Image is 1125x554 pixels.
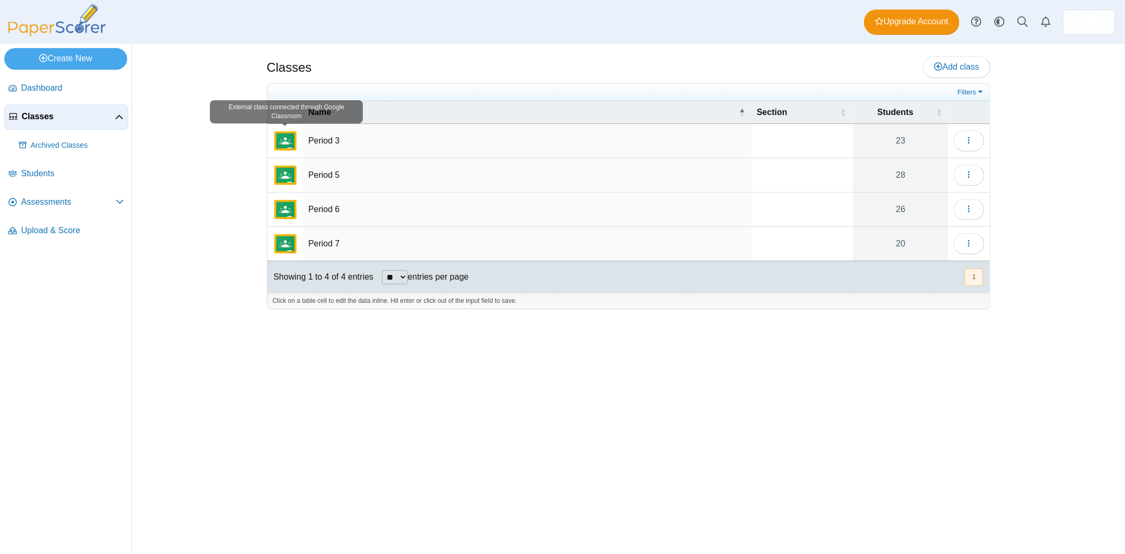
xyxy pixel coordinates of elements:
[853,193,948,226] a: 26
[21,168,124,179] span: Students
[936,101,942,123] span: Students : Activate to sort
[4,48,127,69] a: Create New
[21,196,116,208] span: Assessments
[267,293,990,309] div: Click on a table cell to edit the data inline. Hit enter or click out of the input field to save.
[4,104,128,130] a: Classes
[4,190,128,215] a: Assessments
[864,9,959,35] a: Upgrade Account
[1063,9,1116,35] a: ps.jujrQmLhCdFvK8Se
[853,227,948,261] a: 20
[1081,14,1098,31] span: Casey Staggs
[840,101,847,123] span: Section : Activate to sort
[15,133,128,158] a: Archived Classes
[267,59,312,77] h1: Classes
[267,261,373,293] div: Showing 1 to 4 of 4 entries
[4,29,110,38] a: PaperScorer
[1034,11,1057,34] a: Alerts
[273,197,298,222] img: External class connected through Google Classroom
[4,218,128,244] a: Upload & Score
[4,4,110,36] img: PaperScorer
[210,100,363,123] div: External class connected through Google Classroom
[273,128,298,154] img: External class connected through Google Classroom
[875,16,948,27] span: Upgrade Account
[21,82,124,94] span: Dashboard
[22,111,115,122] span: Classes
[4,161,128,187] a: Students
[273,163,298,188] img: External class connected through Google Classroom
[965,269,983,286] button: 1
[4,76,128,101] a: Dashboard
[739,101,745,123] span: Name : Activate to invert sorting
[303,227,752,261] td: Period 7
[273,231,298,256] img: External class connected through Google Classroom
[964,269,983,286] nav: pagination
[853,124,948,158] a: 23
[31,140,124,151] span: Archived Classes
[934,62,979,71] span: Add class
[408,272,469,281] label: entries per page
[303,193,752,227] td: Period 6
[923,56,990,78] a: Add class
[21,225,124,236] span: Upload & Score
[1081,14,1098,31] img: ps.jujrQmLhCdFvK8Se
[878,108,914,117] span: Students
[955,87,987,98] a: Filters
[303,124,752,158] td: Period 3
[853,158,948,192] a: 28
[757,108,787,117] span: Section
[303,158,752,193] td: Period 5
